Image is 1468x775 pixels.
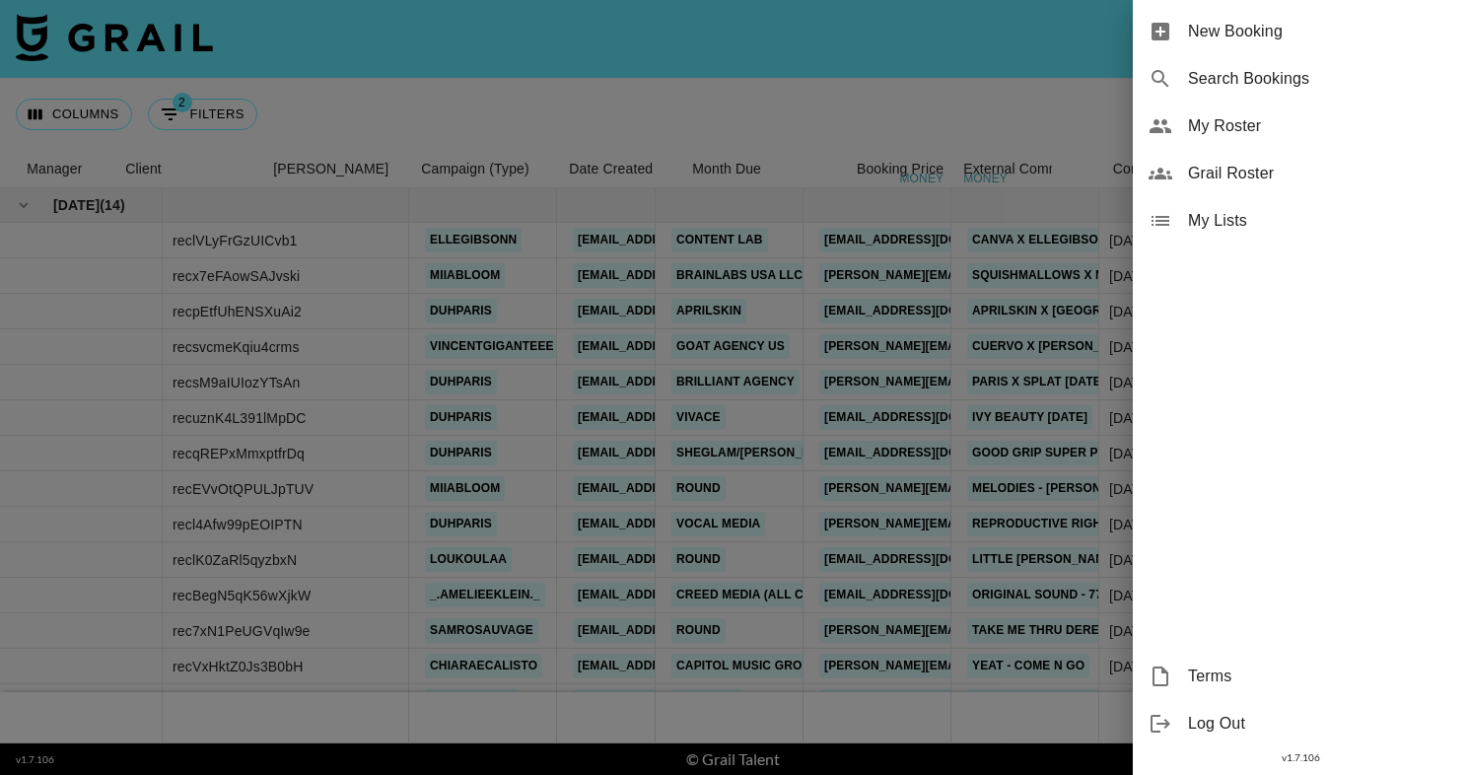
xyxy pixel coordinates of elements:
div: Search Bookings [1133,55,1468,103]
div: Grail Roster [1133,150,1468,197]
span: My Roster [1188,114,1452,138]
div: My Lists [1133,197,1468,245]
span: Terms [1188,665,1452,688]
span: My Lists [1188,209,1452,233]
span: Search Bookings [1188,67,1452,91]
div: My Roster [1133,103,1468,150]
span: Log Out [1188,712,1452,736]
span: New Booking [1188,20,1452,43]
div: Terms [1133,653,1468,700]
div: Log Out [1133,700,1468,747]
div: v 1.7.106 [1133,747,1468,768]
div: New Booking [1133,8,1468,55]
span: Grail Roster [1188,162,1452,185]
